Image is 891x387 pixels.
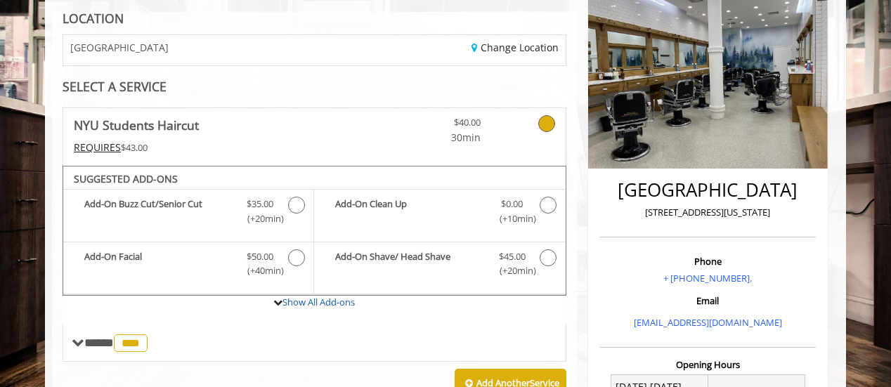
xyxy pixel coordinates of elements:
h2: [GEOGRAPHIC_DATA] [604,180,812,200]
div: $43.00 [74,140,356,155]
h3: Email [604,296,812,306]
label: Add-On Facial [70,249,306,282]
div: SELECT A SERVICE [63,80,566,93]
span: (+20min ) [240,211,281,226]
label: Add-On Shave/ Head Shave [321,249,558,282]
h3: Phone [604,256,812,266]
label: Add-On Buzz Cut/Senior Cut [70,197,306,230]
b: Add-On Facial [84,249,233,279]
b: NYU Students Haircut [74,115,199,135]
span: $35.00 [247,197,273,211]
span: (+20min ) [491,263,533,278]
span: This service needs some Advance to be paid before we block your appointment [74,140,121,154]
a: Show All Add-ons [282,296,355,308]
a: [EMAIL_ADDRESS][DOMAIN_NAME] [634,316,782,329]
b: SUGGESTED ADD-ONS [74,172,178,185]
span: 30min [398,130,481,145]
span: $0.00 [501,197,523,211]
span: (+40min ) [240,263,281,278]
a: + [PHONE_NUMBER]. [663,272,752,284]
span: (+10min ) [491,211,533,226]
a: $40.00 [398,108,481,145]
b: Add-On Buzz Cut/Senior Cut [84,197,233,226]
b: Add-On Clean Up [335,197,484,226]
span: $45.00 [499,249,526,264]
div: NYU Students Haircut Add-onS [63,166,566,296]
p: [STREET_ADDRESS][US_STATE] [604,205,812,220]
h3: Opening Hours [600,360,816,369]
b: LOCATION [63,10,124,27]
label: Add-On Clean Up [321,197,558,230]
span: [GEOGRAPHIC_DATA] [70,42,169,53]
span: $50.00 [247,249,273,264]
a: Change Location [471,41,559,54]
b: Add-On Shave/ Head Shave [335,249,484,279]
